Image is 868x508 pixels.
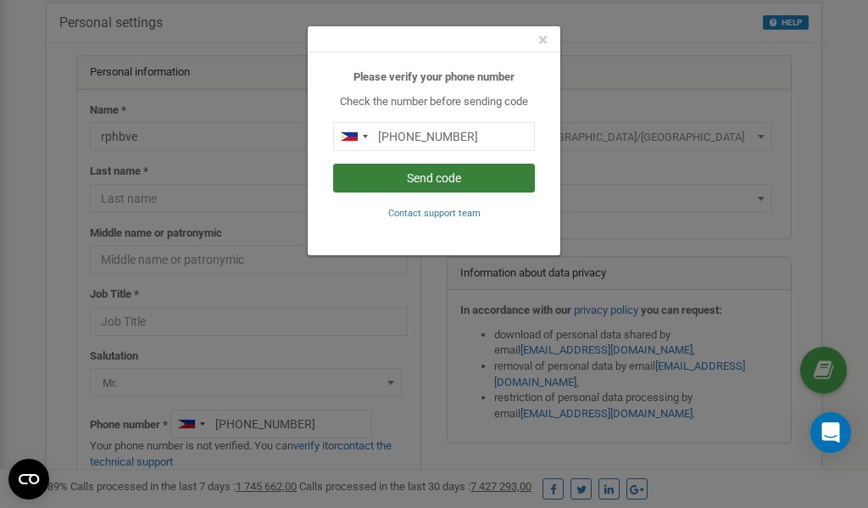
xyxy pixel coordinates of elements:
p: Check the number before sending code [333,94,535,110]
button: Close [538,31,548,49]
input: 0905 123 4567 [333,122,535,151]
button: Send code [333,164,535,193]
small: Contact support team [388,208,481,219]
a: Contact support team [388,206,481,219]
div: Telephone country code [334,123,373,150]
div: Open Intercom Messenger [810,412,851,453]
b: Please verify your phone number [353,70,515,83]
button: Open CMP widget [8,459,49,500]
span: × [538,30,548,50]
